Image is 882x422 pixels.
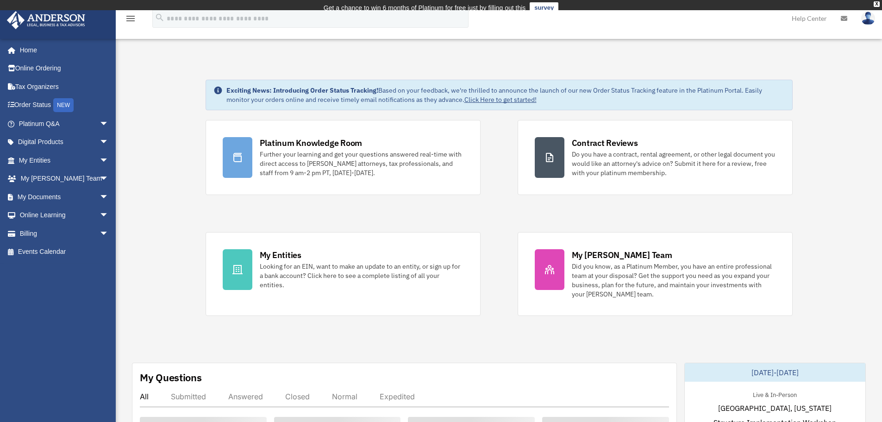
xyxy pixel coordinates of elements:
div: Submitted [171,392,206,401]
div: Based on your feedback, we're thrilled to announce the launch of our new Order Status Tracking fe... [226,86,785,104]
i: search [155,13,165,23]
div: My [PERSON_NAME] Team [572,249,672,261]
div: Answered [228,392,263,401]
div: Platinum Knowledge Room [260,137,363,149]
a: Home [6,41,118,59]
div: Normal [332,392,357,401]
div: Did you know, as a Platinum Member, you have an entire professional team at your disposal? Get th... [572,262,776,299]
a: My Documentsarrow_drop_down [6,188,123,206]
a: Platinum Knowledge Room Further your learning and get your questions answered real-time with dire... [206,120,481,195]
a: Click Here to get started! [464,95,537,104]
div: Looking for an EIN, want to make an update to an entity, or sign up for a bank account? Click her... [260,262,463,290]
a: My Entities Looking for an EIN, want to make an update to an entity, or sign up for a bank accoun... [206,232,481,316]
img: User Pic [861,12,875,25]
span: arrow_drop_down [100,151,118,170]
div: close [874,1,880,7]
a: Platinum Q&Aarrow_drop_down [6,114,123,133]
div: Contract Reviews [572,137,638,149]
a: Order StatusNEW [6,96,123,115]
div: My Entities [260,249,301,261]
span: arrow_drop_down [100,224,118,243]
div: Live & In-Person [745,389,804,399]
span: arrow_drop_down [100,206,118,225]
span: arrow_drop_down [100,188,118,207]
a: Tax Organizers [6,77,123,96]
a: My [PERSON_NAME] Team Did you know, as a Platinum Member, you have an entire professional team at... [518,232,793,316]
img: Anderson Advisors Platinum Portal [4,11,88,29]
a: Contract Reviews Do you have a contract, rental agreement, or other legal document you would like... [518,120,793,195]
span: arrow_drop_down [100,170,118,189]
a: Online Ordering [6,59,123,78]
a: My Entitiesarrow_drop_down [6,151,123,170]
span: arrow_drop_down [100,133,118,152]
div: My Questions [140,371,202,384]
a: survey [530,2,558,13]
div: NEW [53,98,74,112]
strong: Exciting News: Introducing Order Status Tracking! [226,86,378,94]
i: menu [125,13,136,24]
a: Online Learningarrow_drop_down [6,206,123,225]
span: arrow_drop_down [100,114,118,133]
div: [DATE]-[DATE] [685,363,865,382]
span: [GEOGRAPHIC_DATA], [US_STATE] [718,403,832,414]
a: Events Calendar [6,243,123,261]
div: Further your learning and get your questions answered real-time with direct access to [PERSON_NAM... [260,150,463,177]
div: Get a chance to win 6 months of Platinum for free just by filling out this [324,2,526,13]
div: Closed [285,392,310,401]
div: Expedited [380,392,415,401]
a: Digital Productsarrow_drop_down [6,133,123,151]
a: My [PERSON_NAME] Teamarrow_drop_down [6,170,123,188]
div: Do you have a contract, rental agreement, or other legal document you would like an attorney's ad... [572,150,776,177]
a: Billingarrow_drop_down [6,224,123,243]
a: menu [125,16,136,24]
div: All [140,392,149,401]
